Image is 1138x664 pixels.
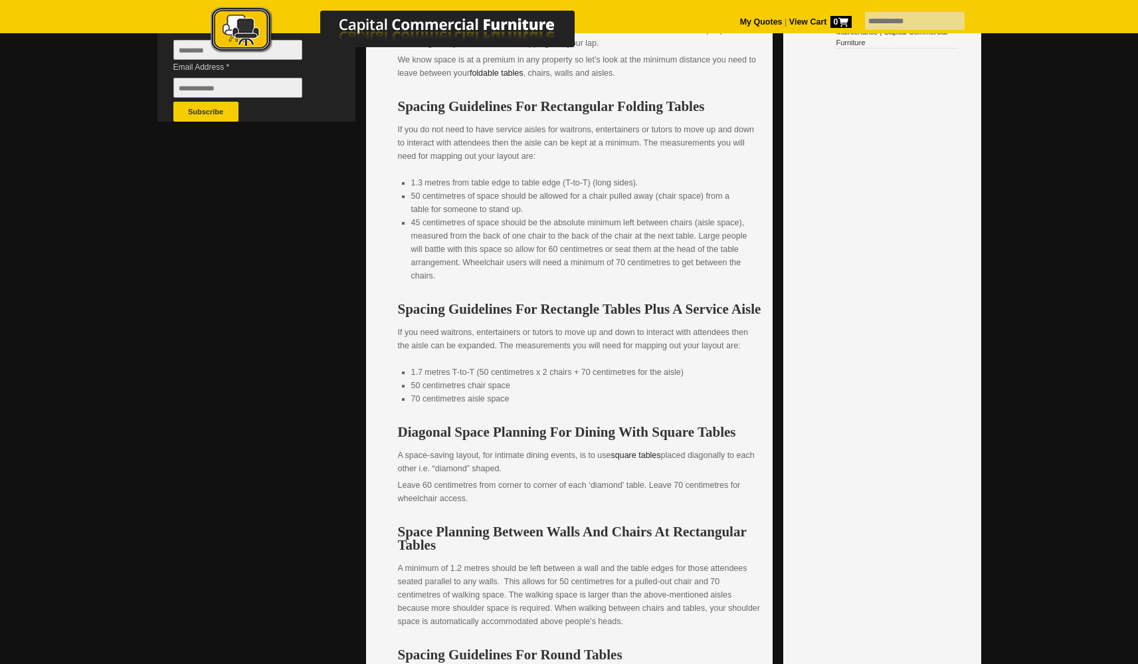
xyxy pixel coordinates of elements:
[411,366,749,379] li: 1.7 metres T-to-T (50 centimetres x 2 chairs + 70 centimetres for the aisle)
[398,301,761,317] strong: Spacing Guidelines For Rectangle Tables Plus A Service Aisle
[398,479,762,505] p: Leave 60 centimetres from corner to corner of each ‘diamond’ table. Leave 70 centimetres for whee...
[174,7,639,55] img: Capital Commercial Furniture Logo
[398,123,762,163] p: If you do not need to have service aisles for waitrons, entertainers or tutors to move up and dow...
[398,98,705,114] strong: Spacing Guidelines For Rectangular Folding Tables
[398,449,762,475] p: A space-saving layout, for intimate dining events, is to use placed diagonally to each other i.e....
[470,68,523,78] a: foldable tables
[174,7,639,59] a: Capital Commercial Furniture Logo
[411,379,749,392] li: 50 centimetres chair space
[787,17,851,27] a: View Cart0
[411,392,749,405] li: 70 centimetres aisle space
[398,424,736,440] strong: Diagonal Space Planning For Dining With Square Tables
[398,53,762,80] p: We know space is at a premium in any property so let’s look at the minimum distance you need to l...
[173,78,302,98] input: Email Address *
[398,647,622,663] strong: Spacing Guidelines For Round Tables
[173,102,238,122] button: Subscribe
[411,216,749,282] li: 45 centimetres of space should be the absolute minimum left between chairs (aisle space), measure...
[411,176,749,189] li: 1.3 metres from table edge to table edge (T-to-T) (long sides).
[789,17,852,27] strong: View Cart
[611,451,661,460] a: square tables
[398,524,747,553] strong: Space Planning Between Walls And Chairs At Rectangular Tables
[830,16,852,28] span: 0
[411,189,749,216] li: 50 centimetres of space should be allowed for a chair pulled away (chair space) from a table for ...
[173,40,302,60] input: Last Name *
[398,326,762,352] p: If you need waitrons, entertainers or tutors to move up and down to interact with attendees then ...
[398,562,762,628] p: A minimum of 1.2 metres should be left between a wall and the table edges for those attendees sea...
[740,17,783,27] a: My Quotes
[173,60,322,74] span: Email Address *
